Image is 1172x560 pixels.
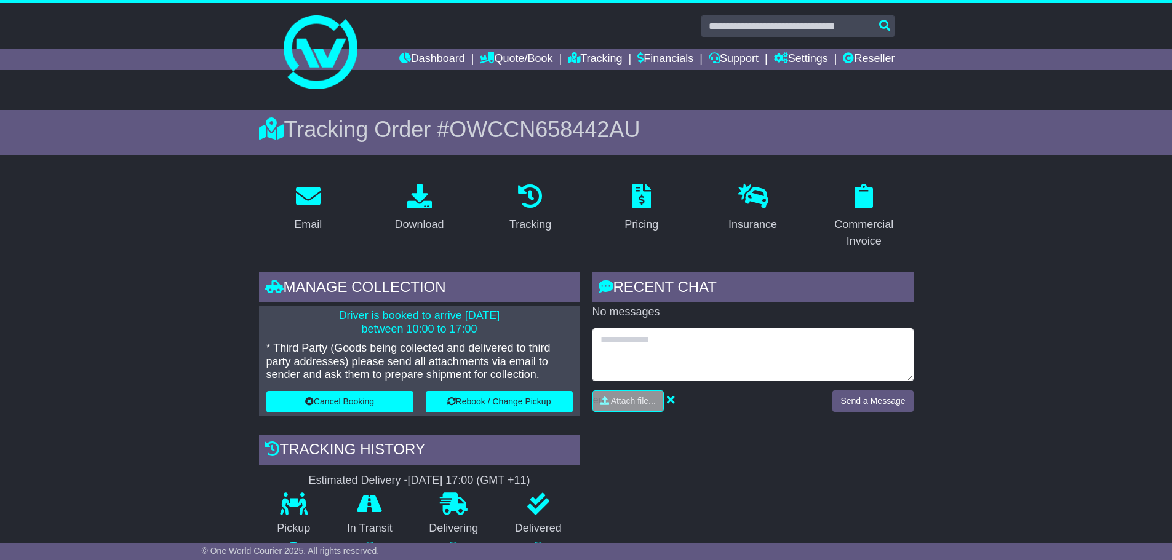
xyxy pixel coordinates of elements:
[616,179,666,237] a: Pricing
[259,474,580,487] div: Estimated Delivery -
[720,179,785,237] a: Insurance
[329,522,411,535] p: In Transit
[259,272,580,306] div: Manage collection
[426,391,573,412] button: Rebook / Change Pickup
[843,49,895,70] a: Reseller
[394,216,444,233] div: Download
[592,272,914,306] div: RECENT CHAT
[496,522,580,535] p: Delivered
[202,546,380,556] span: © One World Courier 2025. All rights reserved.
[411,522,497,535] p: Delivering
[637,49,693,70] a: Financials
[480,49,552,70] a: Quote/Book
[774,49,828,70] a: Settings
[266,342,573,382] p: * Third Party (Goods being collected and delivered to third party addresses) please send all atta...
[568,49,622,70] a: Tracking
[501,179,559,237] a: Tracking
[294,216,322,233] div: Email
[266,391,413,412] button: Cancel Booking
[259,522,329,535] p: Pickup
[823,216,906,250] div: Commercial Invoice
[832,390,913,412] button: Send a Message
[624,216,658,233] div: Pricing
[709,49,759,70] a: Support
[509,216,551,233] div: Tracking
[815,179,914,254] a: Commercial Invoice
[266,309,573,336] p: Driver is booked to arrive [DATE] between 10:00 to 17:00
[728,216,777,233] div: Insurance
[592,306,914,319] p: No messages
[259,435,580,468] div: Tracking history
[399,49,465,70] a: Dashboard
[286,179,330,237] a: Email
[386,179,452,237] a: Download
[408,474,530,487] div: [DATE] 17:00 (GMT +11)
[449,117,640,142] span: OWCCN658442AU
[259,116,914,143] div: Tracking Order #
